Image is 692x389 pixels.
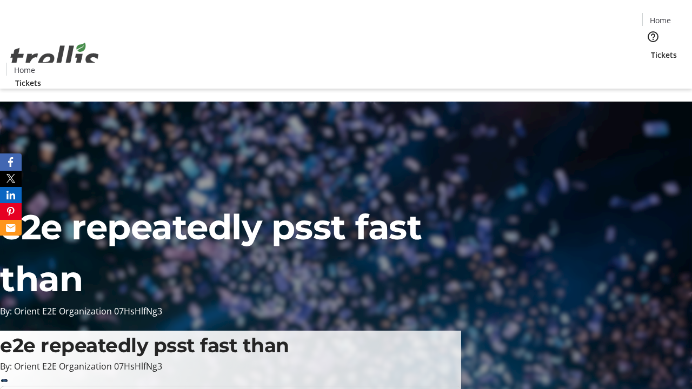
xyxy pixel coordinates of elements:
[643,15,677,26] a: Home
[642,61,664,82] button: Cart
[6,31,103,85] img: Orient E2E Organization 07HsHlfNg3's Logo
[642,49,686,61] a: Tickets
[642,26,664,48] button: Help
[6,77,50,89] a: Tickets
[7,64,42,76] a: Home
[15,77,41,89] span: Tickets
[650,15,671,26] span: Home
[14,64,35,76] span: Home
[651,49,677,61] span: Tickets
